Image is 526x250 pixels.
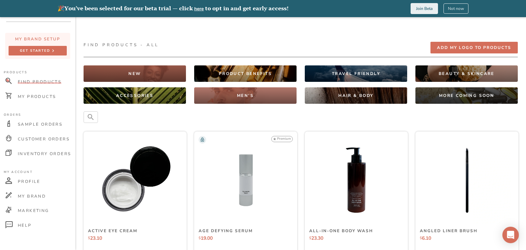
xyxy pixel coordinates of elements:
[202,137,289,224] img: Age Defying Serum
[199,228,253,234] span: Age Defying Serum
[58,5,289,12] div: 🎉 You’ve been selected for our beta trial — click to opt in and get early access!
[309,236,311,240] span: $
[88,228,137,234] span: Active Eye Cream
[88,236,90,240] span: $
[422,235,431,241] span: 6.10
[128,71,141,76] p: NEW
[420,228,477,234] span: Angled Liner Brush
[201,235,213,241] span: 19.00
[84,42,159,48] p: Find Products - all
[313,137,400,224] img: All-in-one Body Wash
[116,93,153,98] p: ACCESSORIES
[271,136,293,142] div: Premium
[311,235,323,241] span: 23.30
[502,227,519,243] div: Open Intercom Messenger
[199,236,201,240] span: $
[338,93,373,98] p: HAIR & BODY
[437,44,511,51] div: Add my Logo To Products
[90,235,102,241] span: 23.10
[443,3,468,14] button: Not now
[439,93,494,98] p: MORE COMING SOON
[332,71,380,76] p: TRAVEL FRIENDLY
[91,137,178,224] img: Active Eye Cream
[439,71,494,76] p: BEAUTY & SKINCARE
[194,6,204,11] button: here
[411,3,438,14] button: Join Beta
[430,42,518,53] button: Add my Logo To Products
[423,137,510,224] img: Angled Liner Brush
[420,236,422,240] span: $
[219,71,272,76] p: PRODUCT BENEFITS
[309,228,373,234] span: All-In-One Body Wash
[237,93,254,98] p: MEN'S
